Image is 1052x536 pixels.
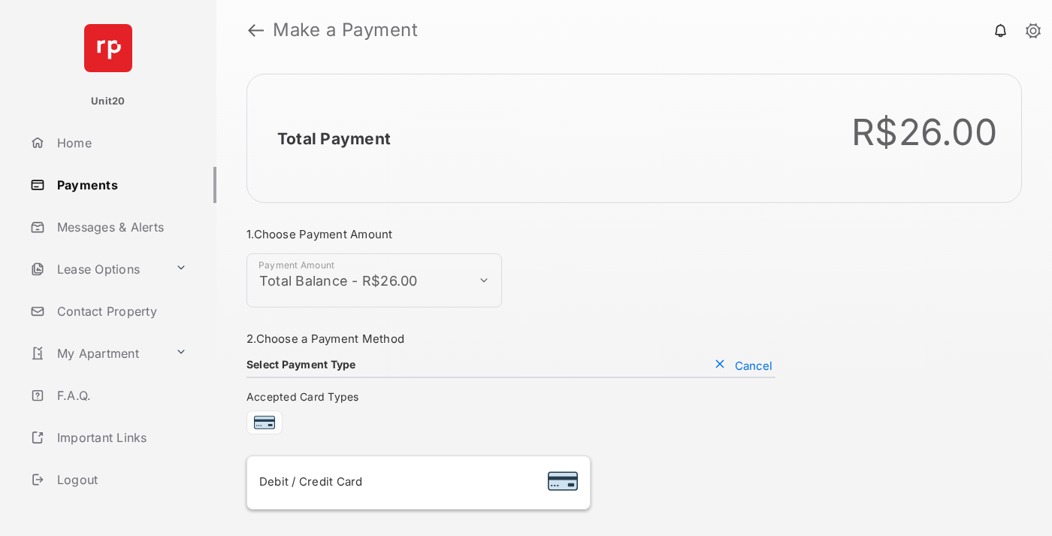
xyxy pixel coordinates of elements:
a: Home [24,125,216,161]
button: Cancel [711,358,775,373]
h4: Select Payment Type [246,358,356,371]
img: svg+xml;base64,PHN2ZyB4bWxucz0iaHR0cDovL3d3dy53My5vcmcvMjAwMC9zdmciIHdpZHRoPSI2NCIgaGVpZ2h0PSI2NC... [84,24,132,72]
a: Payments [24,167,216,203]
div: R$26.00 [851,111,997,154]
a: Lease Options [24,251,169,287]
h3: 2. Choose a Payment Method [246,332,775,346]
a: Logout [24,462,216,498]
span: Debit / Credit Card [259,474,363,489]
a: Important Links [24,419,193,456]
a: F.A.Q. [24,377,216,413]
strong: Make a Payment [273,21,418,39]
a: Messages & Alerts [24,209,216,245]
h2: Total Payment [277,129,391,148]
a: My Apartment [24,335,169,371]
a: Contact Property [24,293,216,329]
span: Accepted Card Types [246,390,365,403]
p: Unit20 [91,94,125,109]
h3: 1. Choose Payment Amount [246,227,775,241]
